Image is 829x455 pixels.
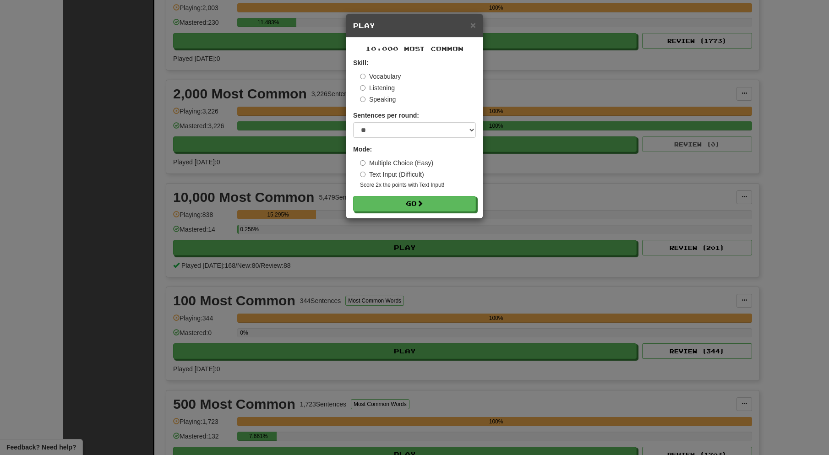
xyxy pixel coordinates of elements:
[365,45,464,53] span: 10,000 Most Common
[360,74,365,79] input: Vocabulary
[360,181,476,189] small: Score 2x the points with Text Input !
[360,97,365,102] input: Speaking
[353,196,476,211] button: Go
[360,172,365,177] input: Text Input (Difficult)
[353,21,476,30] h5: Play
[353,111,419,120] label: Sentences per round:
[360,95,396,104] label: Speaking
[360,170,424,179] label: Text Input (Difficult)
[360,72,401,81] label: Vocabulary
[353,59,368,66] strong: Skill:
[360,83,395,92] label: Listening
[360,158,433,168] label: Multiple Choice (Easy)
[360,85,365,91] input: Listening
[353,146,372,153] strong: Mode:
[360,160,365,166] input: Multiple Choice (Easy)
[470,20,476,30] span: ×
[470,20,476,30] button: Close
